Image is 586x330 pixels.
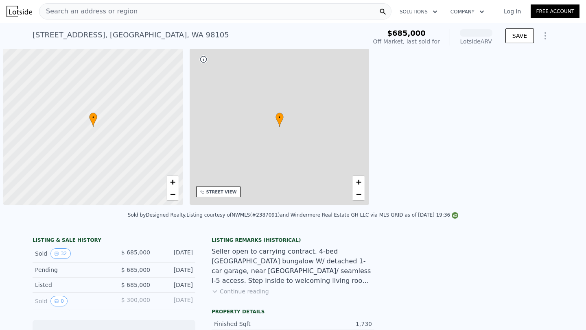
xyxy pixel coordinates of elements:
div: [STREET_ADDRESS] , [GEOGRAPHIC_DATA] , WA 98105 [33,29,229,41]
button: Company [444,4,491,19]
span: − [170,189,175,199]
div: Listing Remarks (Historical) [212,237,374,243]
span: − [356,189,361,199]
div: Pending [35,266,107,274]
span: $ 685,000 [121,282,150,288]
button: Continue reading [212,287,269,295]
div: [DATE] [157,296,193,306]
div: STREET VIEW [206,189,237,195]
span: Search an address or region [39,7,138,16]
a: Zoom in [166,176,179,188]
div: Lotside ARV [460,37,492,46]
span: $ 685,000 [121,249,150,256]
div: • [89,113,97,127]
div: Finished Sqft [214,320,293,328]
span: • [89,114,97,121]
a: Zoom out [352,188,365,200]
span: • [276,114,284,121]
a: Zoom out [166,188,179,200]
span: + [170,177,175,187]
div: Sold [35,248,107,259]
span: $ 300,000 [121,297,150,303]
div: 1,730 [293,320,372,328]
div: [DATE] [157,266,193,274]
button: SAVE [505,28,534,43]
div: Off Market, last sold for [373,37,440,46]
div: Sold [35,296,107,306]
a: Zoom in [352,176,365,188]
span: $ 685,000 [121,267,150,273]
div: Sold by Designed Realty . [128,212,187,218]
button: Show Options [537,28,553,44]
img: Lotside [7,6,32,17]
button: View historical data [50,296,68,306]
div: LISTING & SALE HISTORY [33,237,195,245]
div: Listed [35,281,107,289]
div: • [276,113,284,127]
span: + [356,177,361,187]
div: Seller open to carrying contract. 4-bed [GEOGRAPHIC_DATA] bungalow W/ detached 1-car garage, near... [212,247,374,286]
div: [DATE] [157,248,193,259]
span: $685,000 [387,29,426,37]
div: [DATE] [157,281,193,289]
a: Free Account [531,4,579,18]
img: NWMLS Logo [452,212,458,219]
button: Solutions [393,4,444,19]
button: View historical data [50,248,70,259]
a: Log In [494,7,531,15]
div: Listing courtesy of NWMLS (#2387091) and Windermere Real Estate GH LLC via MLS GRID as of [DATE] ... [186,212,458,218]
div: Property details [212,308,374,315]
